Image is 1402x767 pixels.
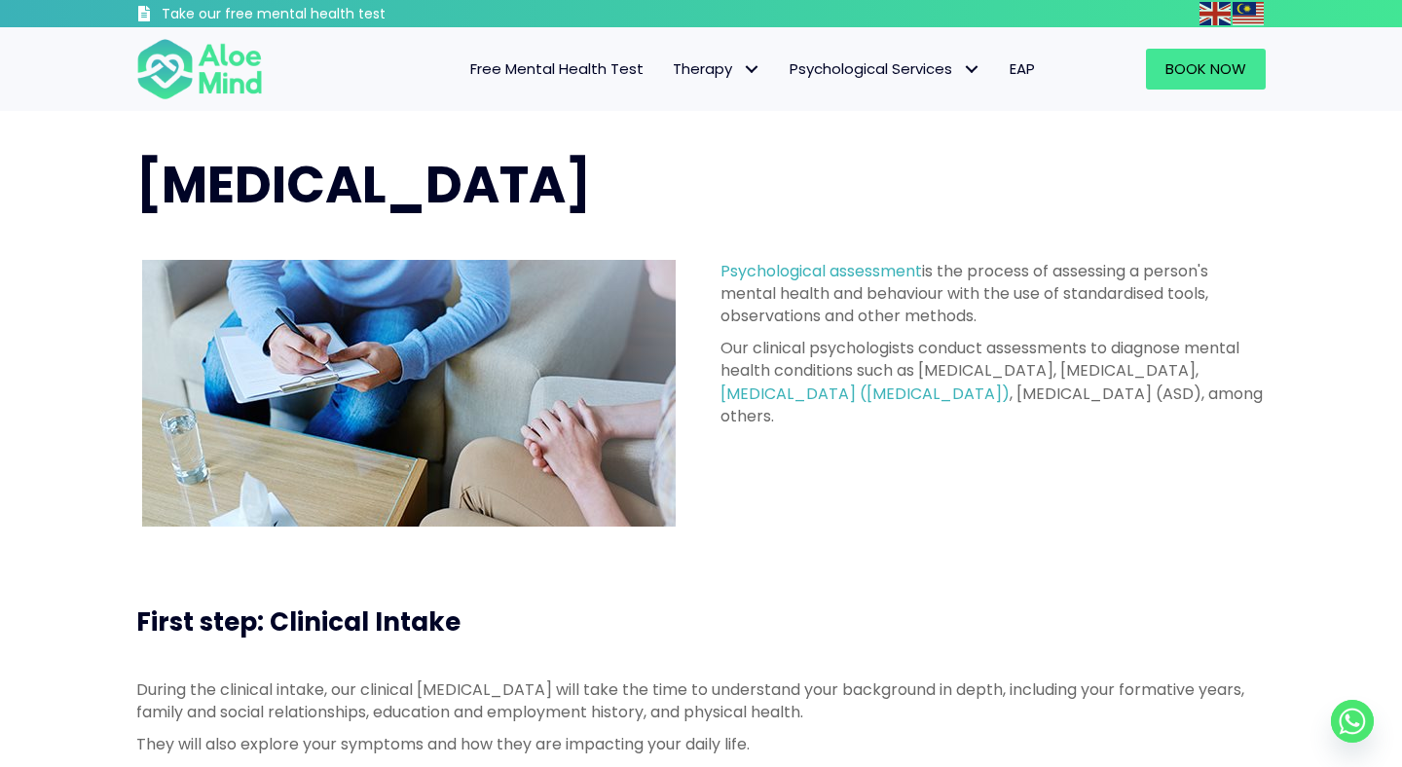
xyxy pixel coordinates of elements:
p: They will also explore your symptoms and how they are impacting your daily life. [136,733,1266,755]
a: Whatsapp [1331,700,1374,743]
span: Free Mental Health Test [470,58,644,79]
h3: Take our free mental health test [162,5,490,24]
a: Psychological ServicesPsychological Services: submenu [775,49,995,90]
img: Aloe mind Logo [136,37,263,101]
a: Take our free mental health test [136,5,490,27]
a: Malay [1233,2,1266,24]
p: Our clinical psychologists conduct assessments to diagnose mental health conditions such as [MEDI... [720,337,1266,427]
img: ms [1233,2,1264,25]
a: TherapyTherapy: submenu [658,49,775,90]
p: During the clinical intake, our clinical [MEDICAL_DATA] will take the time to understand your bac... [136,678,1266,723]
a: English [1199,2,1233,24]
span: Psychological Services: submenu [957,55,985,84]
span: Therapy: submenu [737,55,765,84]
span: Book Now [1165,58,1246,79]
a: Book Now [1146,49,1266,90]
a: EAP [995,49,1050,90]
span: [MEDICAL_DATA] [136,149,591,220]
a: Psychological assessment [720,260,922,282]
p: is the process of assessing a person's mental health and behaviour with the use of standardised t... [720,260,1266,328]
img: en [1199,2,1231,25]
span: Psychological Services [790,58,980,79]
a: Free Mental Health Test [456,49,658,90]
nav: Menu [288,49,1050,90]
a: [MEDICAL_DATA] ([MEDICAL_DATA]) [720,383,1010,405]
span: First step: Clinical Intake [136,604,461,639]
img: psychological assessment [142,260,676,527]
span: EAP [1010,58,1035,79]
span: Therapy [673,58,760,79]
